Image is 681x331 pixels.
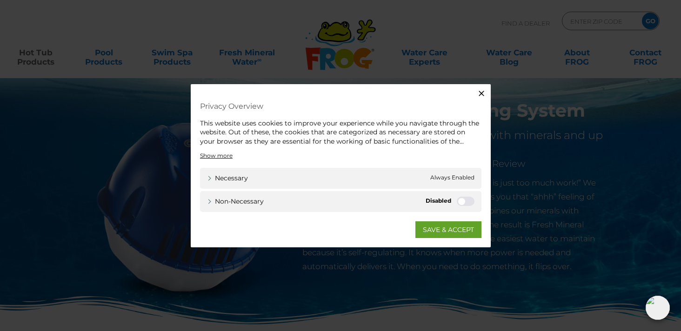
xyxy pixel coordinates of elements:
[200,119,481,146] div: This website uses cookies to improve your experience while you navigate through the website. Out ...
[200,152,233,160] a: Show more
[207,197,264,206] a: Non-necessary
[415,221,481,238] a: SAVE & ACCEPT
[200,98,481,114] h4: Privacy Overview
[646,296,670,320] img: openIcon
[430,173,474,183] span: Always Enabled
[207,173,248,183] a: Necessary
